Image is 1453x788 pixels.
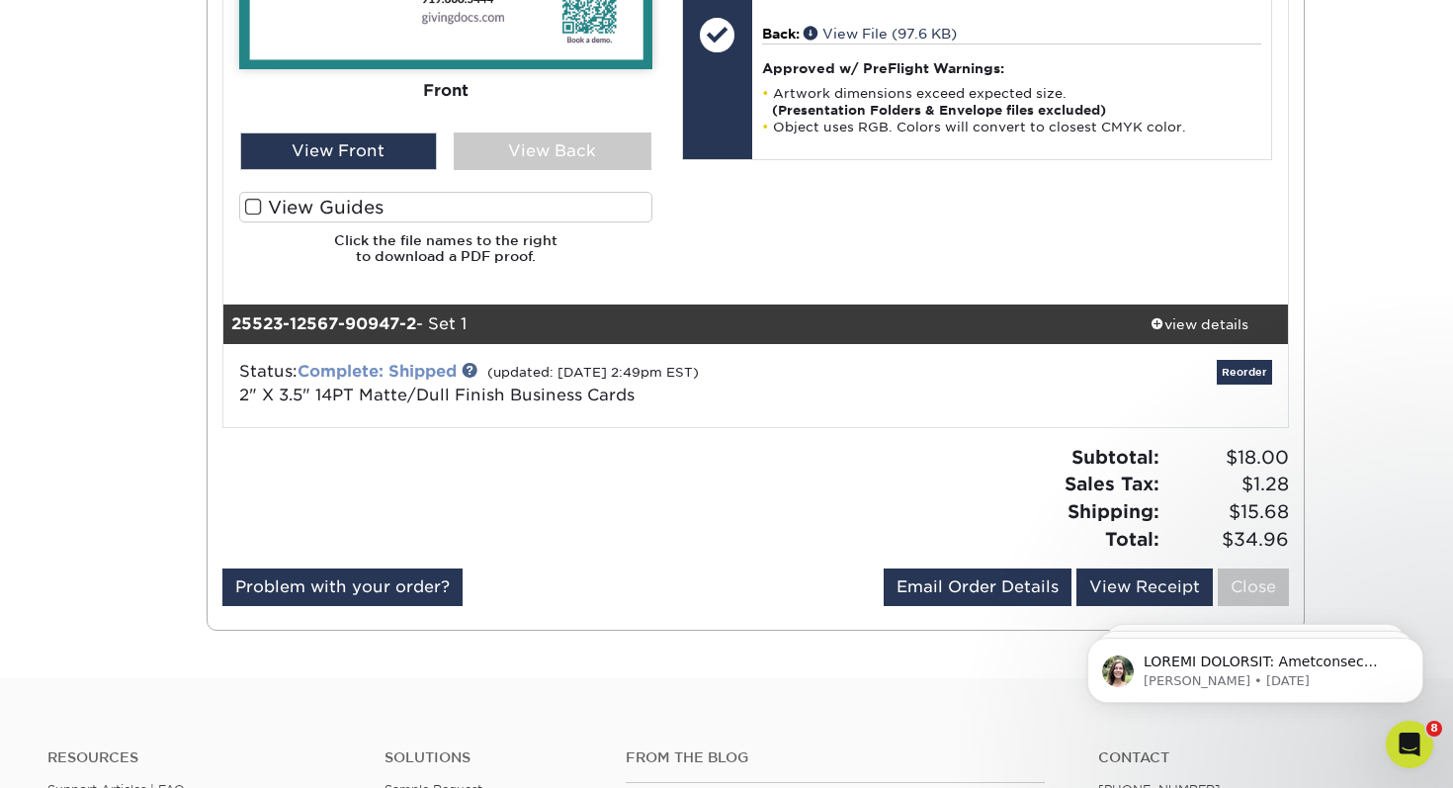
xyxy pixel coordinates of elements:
[239,386,635,404] a: 2" X 3.5" 14PT Matte/Dull Finish Business Cards
[298,362,457,381] a: Complete: Shipped
[239,69,652,113] div: Front
[1058,596,1453,735] iframe: Intercom notifications message
[222,569,463,606] a: Problem with your order?
[224,360,933,407] div: Status:
[239,192,652,222] label: View Guides
[1165,471,1289,498] span: $1.28
[385,749,596,766] h4: Solutions
[487,365,699,380] small: (updated: [DATE] 2:49pm EST)
[1426,721,1442,737] span: 8
[1217,360,1272,385] a: Reorder
[884,569,1071,606] a: Email Order Details
[1068,500,1159,522] strong: Shipping:
[762,119,1261,135] li: Object uses RGB. Colors will convert to closest CMYK color.
[804,26,957,42] a: View File (97.6 KB)
[762,85,1261,119] li: Artwork dimensions exceed expected size.
[47,749,355,766] h4: Resources
[454,132,651,170] div: View Back
[1218,569,1289,606] a: Close
[772,103,1106,118] strong: (Presentation Folders & Envelope files excluded)
[762,26,800,42] span: Back:
[223,305,1111,344] div: - Set 1
[240,132,438,170] div: View Front
[86,76,341,94] p: Message from Julie, sent 19w ago
[1065,473,1159,494] strong: Sales Tax:
[1071,446,1159,468] strong: Subtotal:
[231,314,416,333] strong: 25523-12567-90947-2
[1076,569,1213,606] a: View Receipt
[1165,526,1289,554] span: $34.96
[1165,498,1289,526] span: $15.68
[626,749,1045,766] h4: From the Blog
[1105,528,1159,550] strong: Total:
[762,60,1261,76] h4: Approved w/ PreFlight Warnings:
[1098,749,1406,766] a: Contact
[1110,313,1288,333] div: view details
[239,232,652,281] h6: Click the file names to the right to download a PDF proof.
[1165,444,1289,472] span: $18.00
[1110,305,1288,344] a: view details
[1386,721,1433,768] iframe: Intercom live chat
